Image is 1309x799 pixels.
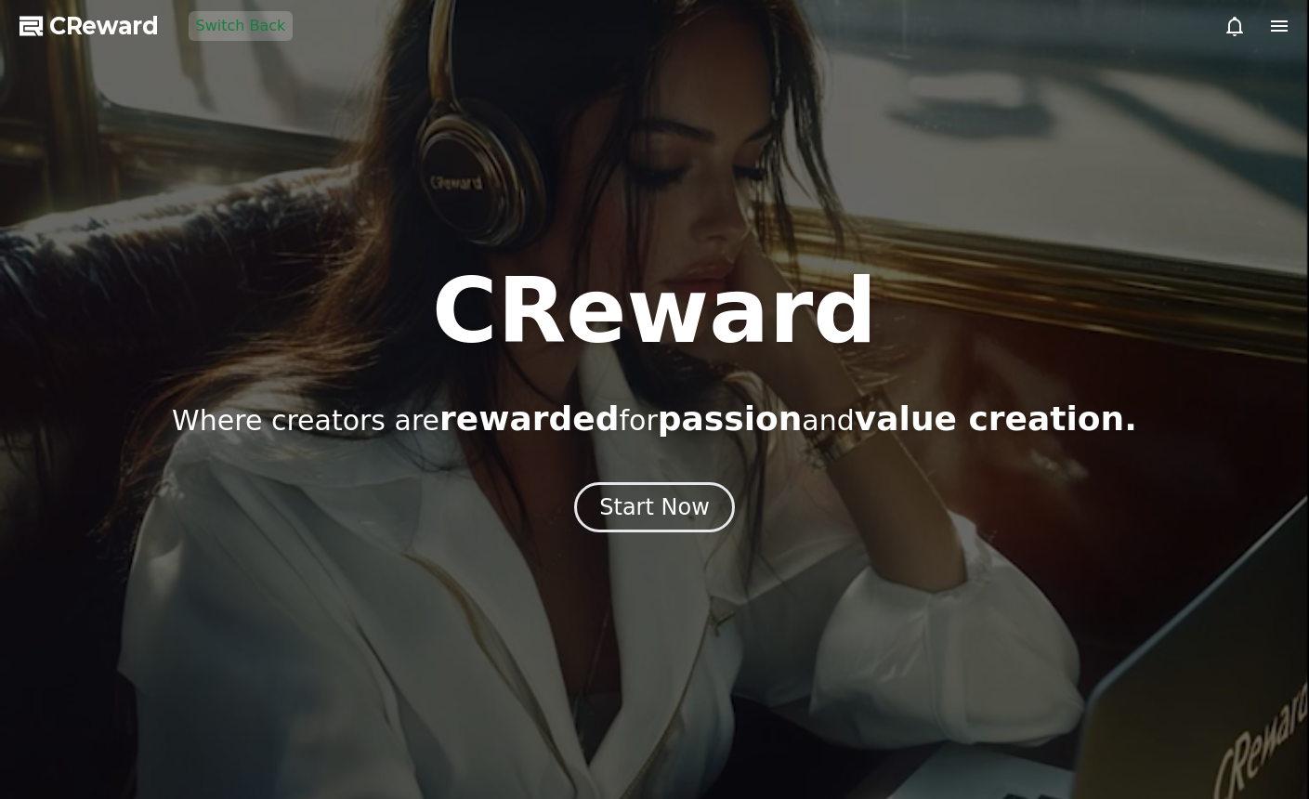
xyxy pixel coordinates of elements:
button: Start Now [574,482,735,532]
a: Start Now [574,501,735,518]
span: value creation. [855,399,1137,438]
button: Switch Back [189,11,294,41]
a: CReward [20,11,159,41]
h1: CReward [432,267,877,356]
span: CReward [49,11,159,41]
span: passion [658,399,803,438]
div: Start Now [599,492,710,522]
span: rewarded [439,399,619,438]
p: Where creators are for and [172,400,1137,438]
